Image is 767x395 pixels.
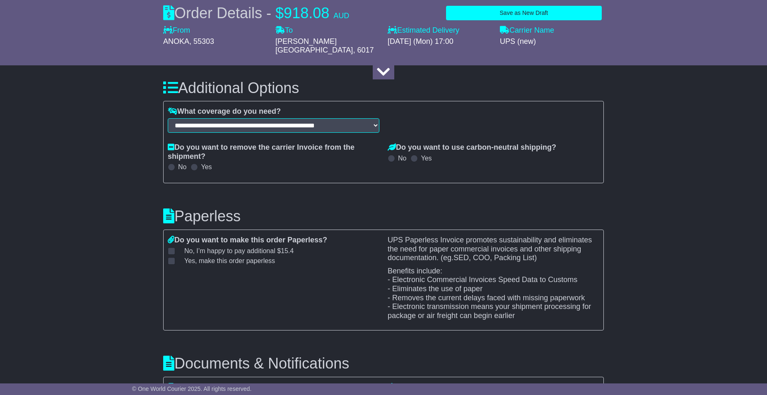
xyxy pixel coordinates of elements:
[168,107,281,116] label: What coverage do you need?
[184,247,294,254] span: No
[388,37,492,46] div: [DATE] (Mon) 17:00
[132,385,252,392] span: © One World Courier 2025. All rights reserved.
[388,267,599,321] p: Benefits include: - Electronic Commercial Invoices Speed Data to Customs - Eliminates the use of ...
[201,163,212,171] label: Yes
[500,37,604,46] div: UPS (new)
[163,4,349,22] div: Order Details -
[284,5,329,22] span: 918.08
[178,163,186,171] label: No
[446,6,602,20] button: Save as New Draft
[421,154,432,162] label: Yes
[163,80,604,96] h3: Additional Options
[333,12,349,20] span: AUD
[388,26,492,35] label: Estimated Delivery
[163,26,190,35] label: From
[388,383,545,392] label: Who should receive package notification?
[189,37,214,45] span: , 55303
[174,257,275,265] label: Yes, make this order paperless
[353,46,374,54] span: , 6017
[398,154,406,162] label: No
[500,26,554,35] label: Carrier Name
[168,143,379,161] label: Do you want to remove the carrier Invoice from the shipment?
[168,383,321,392] label: Do you want to print or send paperwork?
[275,5,284,22] span: $
[388,236,599,263] p: UPS Paperless Invoice promotes sustainability and eliminates the need for paper commercial invoic...
[163,37,189,45] span: ANOKA
[163,355,604,372] h3: Documents & Notifications
[275,37,353,55] span: [PERSON_NAME][GEOGRAPHIC_DATA]
[193,247,294,254] span: , I’m happy to pay additional $
[163,208,604,225] h3: Paperless
[275,26,293,35] label: To
[388,143,556,152] label: Do you want to use carbon-neutral shipping?
[281,247,294,254] span: 15.4
[168,236,327,245] label: Do you want to make this order Paperless?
